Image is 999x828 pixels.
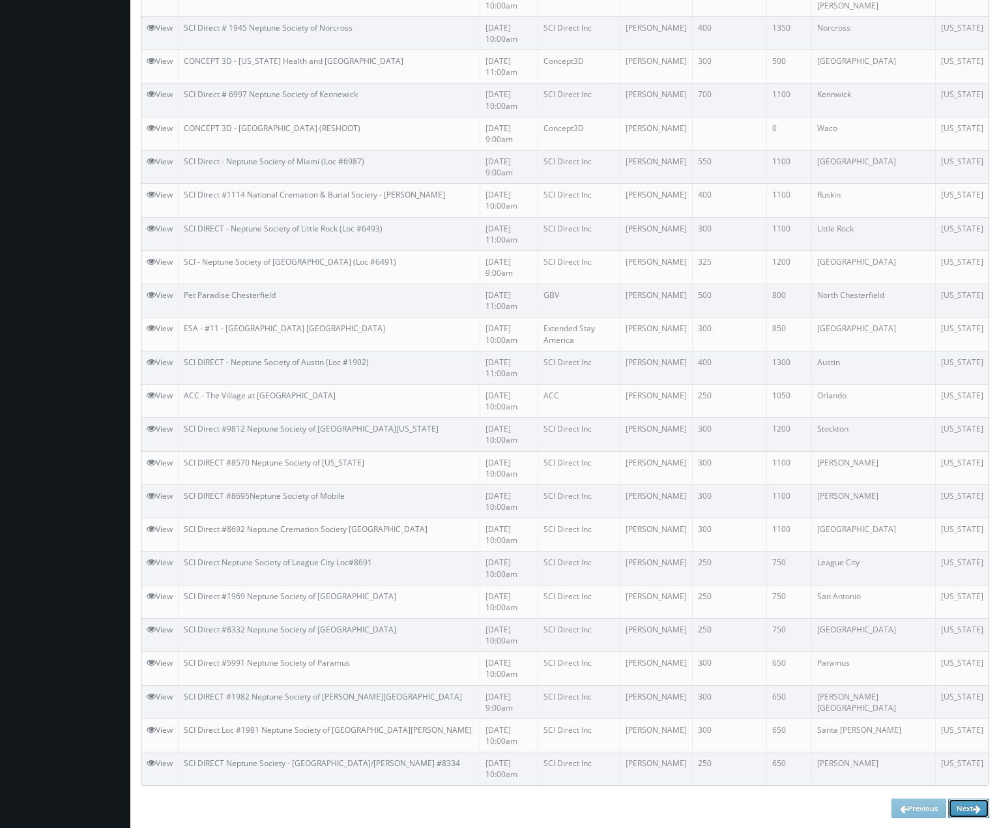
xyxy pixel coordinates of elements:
td: 300 [692,50,766,83]
td: [PERSON_NAME] [620,284,692,318]
td: [PERSON_NAME] [620,384,692,417]
td: [DATE] 11:00am [480,217,538,250]
td: [PERSON_NAME] [620,752,692,786]
td: 250 [692,384,766,417]
td: 325 [692,250,766,284]
a: View [147,423,173,434]
td: SCI Direct Inc [538,652,620,685]
td: [PERSON_NAME] [620,518,692,552]
td: [US_STATE] [935,217,989,250]
td: 1350 [766,16,812,50]
td: Paramus [812,652,936,685]
td: [US_STATE] [935,618,989,651]
td: [DATE] 10:00am [480,718,538,752]
td: Austin [812,351,936,384]
a: SCI DIRECT #8695Neptune Society of Mobile [184,490,345,501]
td: SCI Direct Inc [538,418,620,451]
td: [GEOGRAPHIC_DATA] [812,618,936,651]
td: [PERSON_NAME] [620,83,692,117]
a: View [147,490,173,501]
td: 400 [692,184,766,217]
td: SCI Direct Inc [538,184,620,217]
td: [DATE] 10:00am [480,518,538,552]
td: 1100 [766,217,812,250]
td: 1050 [766,384,812,417]
td: 1100 [766,518,812,552]
td: 1100 [766,151,812,184]
td: 1100 [766,451,812,484]
td: [DATE] 10:00am [480,652,538,685]
a: SCI Direct #8332 Neptune Society of [GEOGRAPHIC_DATA] [184,624,396,635]
a: SCI DIRECT - Neptune Society of Austin (Loc #1902) [184,357,369,368]
td: [US_STATE] [935,685,989,718]
td: 1200 [766,250,812,284]
a: CONCEPT 3D - [US_STATE] Health and [GEOGRAPHIC_DATA] [184,55,403,67]
td: Norcross [812,16,936,50]
td: 1100 [766,83,812,117]
td: [PERSON_NAME] [620,50,692,83]
td: Ruskin [812,184,936,217]
td: [US_STATE] [935,184,989,217]
td: 250 [692,585,766,618]
td: SCI Direct Inc [538,552,620,585]
td: 650 [766,718,812,752]
a: SCI DIRECT - Neptune Society of Little Rock (Loc #6493) [184,223,383,234]
td: [DATE] 9:00am [480,117,538,150]
td: 1200 [766,418,812,451]
td: 1100 [766,484,812,518]
td: [GEOGRAPHIC_DATA] [812,250,936,284]
td: [US_STATE] [935,318,989,351]
td: SCI Direct Inc [538,217,620,250]
td: [US_STATE] [935,16,989,50]
td: [DATE] 11:00am [480,351,538,384]
td: Extended Stay America [538,318,620,351]
td: [US_STATE] [935,151,989,184]
a: View [147,123,173,134]
td: [DATE] 9:00am [480,685,538,718]
a: Pet Paradise Chesterfield [184,289,276,301]
td: 800 [766,284,812,318]
a: View [147,22,173,33]
td: [PERSON_NAME] [620,318,692,351]
td: [US_STATE] [935,83,989,117]
td: [PERSON_NAME] [620,184,692,217]
a: SCI Direct Loc #1981 Neptune Society of [GEOGRAPHIC_DATA][PERSON_NAME] [184,724,472,735]
td: 550 [692,151,766,184]
td: 700 [692,83,766,117]
td: 400 [692,16,766,50]
td: [DATE] 10:00am [480,585,538,618]
td: 1100 [766,184,812,217]
td: [US_STATE] [935,518,989,552]
a: SCI DIRECT #8570 Neptune Society of [US_STATE] [184,457,364,468]
td: Concept3D [538,117,620,150]
td: SCI Direct Inc [538,16,620,50]
td: 650 [766,752,812,786]
td: [US_STATE] [935,418,989,451]
td: 850 [766,318,812,351]
a: SCI Direct # 6997 Neptune Society of Kennewick [184,89,358,100]
a: View [147,691,173,702]
a: View [147,256,173,267]
td: [PERSON_NAME] [812,752,936,786]
td: [DATE] 9:00am [480,151,538,184]
td: [GEOGRAPHIC_DATA] [812,318,936,351]
td: [US_STATE] [935,117,989,150]
td: [PERSON_NAME] [812,451,936,484]
td: [DATE] 10:00am [480,184,538,217]
td: [DATE] 10:00am [480,451,538,484]
td: [DATE] 10:00am [480,484,538,518]
a: View [147,390,173,401]
td: 300 [692,518,766,552]
td: [US_STATE] [935,552,989,585]
a: View [147,724,173,735]
td: [DATE] 9:00am [480,250,538,284]
a: ACC - The Village at [GEOGRAPHIC_DATA] [184,390,336,401]
td: SCI Direct Inc [538,585,620,618]
td: North Chesterfield [812,284,936,318]
a: SCI DIRECT Neptune Society - [GEOGRAPHIC_DATA]/[PERSON_NAME] #8334 [184,758,460,769]
td: SCI Direct Inc [538,484,620,518]
td: SCI Direct Inc [538,83,620,117]
td: GBV [538,284,620,318]
td: 0 [766,117,812,150]
td: San Antonio [812,585,936,618]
